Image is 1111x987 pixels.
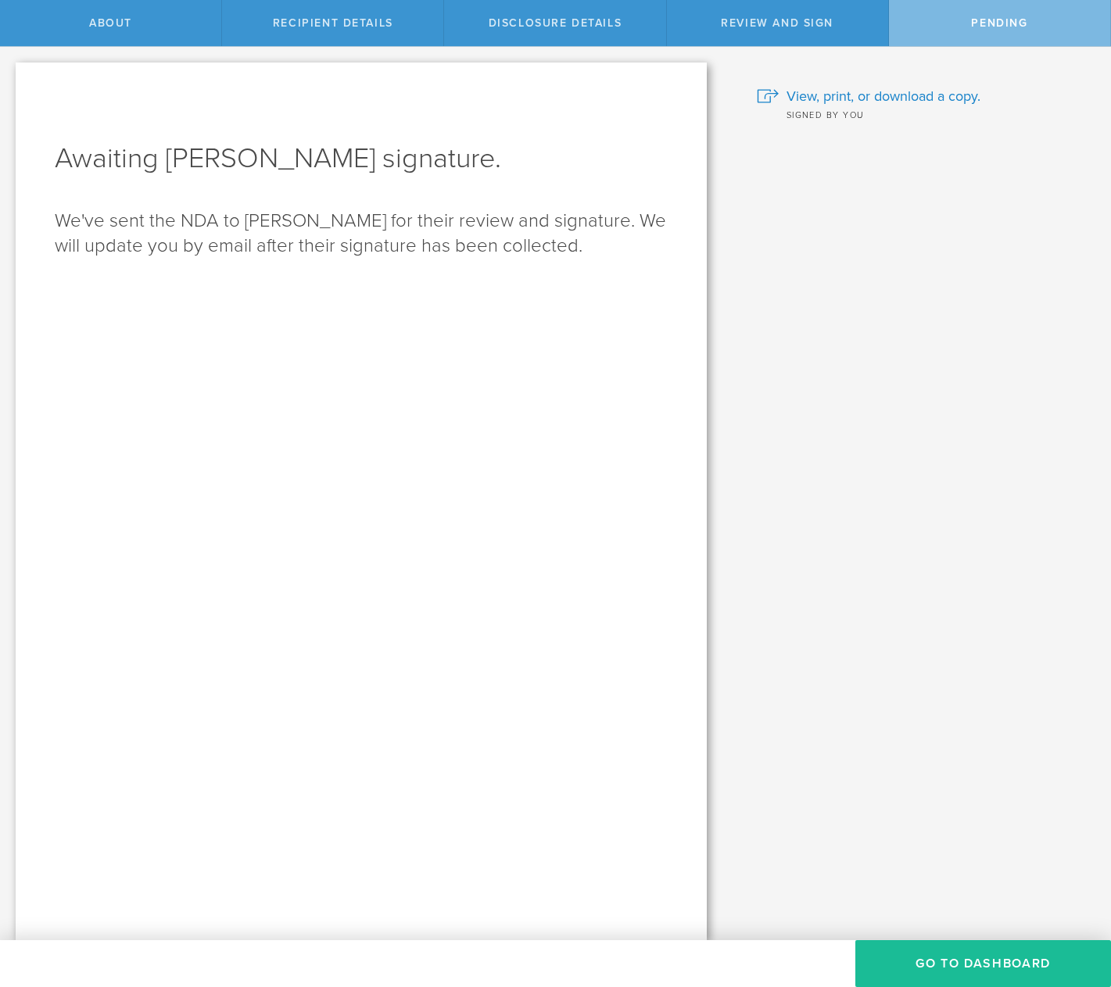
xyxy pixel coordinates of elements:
iframe: Chat Widget [1033,865,1111,940]
span: Disclosure details [489,16,622,30]
p: We've sent the NDA to [PERSON_NAME] for their review and signature. We will update you by email a... [55,209,668,259]
div: Signed by you [757,106,1088,122]
h1: Awaiting [PERSON_NAME] signature. [55,140,668,177]
span: About [89,16,132,30]
span: Review and sign [721,16,833,30]
button: Go to dashboard [855,940,1111,987]
span: Pending [971,16,1027,30]
span: Recipient details [273,16,393,30]
span: View, print, or download a copy. [787,86,980,106]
